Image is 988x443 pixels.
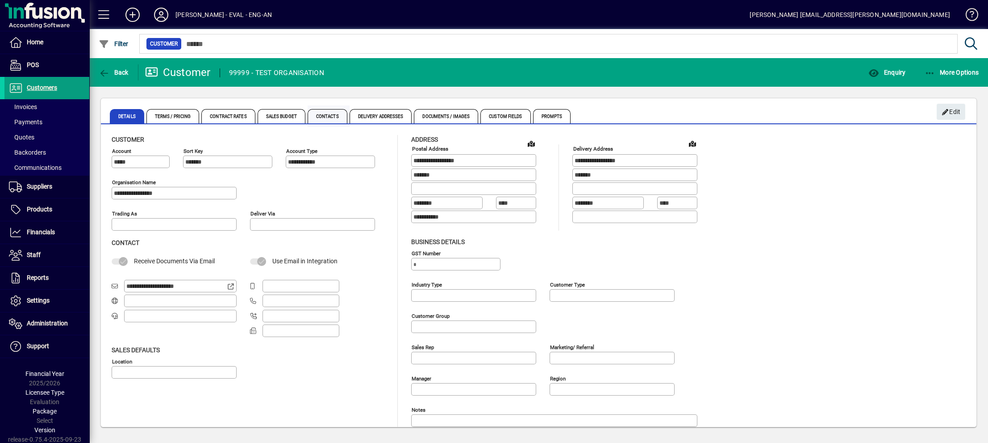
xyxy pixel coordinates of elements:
[134,257,215,265] span: Receive Documents Via Email
[925,69,979,76] span: More Options
[99,40,129,47] span: Filter
[110,109,144,123] span: Details
[550,281,585,287] mat-label: Customer type
[27,206,52,213] span: Products
[4,145,89,160] a: Backorders
[9,103,37,110] span: Invoices
[411,238,465,245] span: Business details
[412,281,442,287] mat-label: Industry type
[175,8,272,22] div: [PERSON_NAME] - EVAL - ENG-AN
[27,38,43,46] span: Home
[27,183,52,190] span: Suppliers
[533,109,571,123] span: Prompts
[412,312,450,319] mat-label: Customer group
[868,69,905,76] span: Enquiry
[229,66,324,80] div: 99999 - TEST ORGANISATION
[4,114,89,130] a: Payments
[412,375,431,381] mat-label: Manager
[959,2,977,31] a: Knowledge Base
[112,136,144,143] span: Customer
[27,342,49,350] span: Support
[4,130,89,145] a: Quotes
[96,36,131,52] button: Filter
[412,406,425,413] mat-label: Notes
[89,64,138,80] app-page-header-button: Back
[250,211,275,217] mat-label: Deliver via
[4,99,89,114] a: Invoices
[145,65,211,80] div: Customer
[9,149,46,156] span: Backorders
[201,109,255,123] span: Contract Rates
[33,408,57,415] span: Package
[150,39,178,48] span: Customer
[411,136,438,143] span: Address
[25,389,64,396] span: Licensee Type
[27,228,55,236] span: Financials
[4,267,89,289] a: Reports
[4,176,89,198] a: Suppliers
[112,211,137,217] mat-label: Trading as
[4,198,89,221] a: Products
[524,136,538,151] a: View on map
[4,221,89,244] a: Financials
[27,297,50,304] span: Settings
[412,250,441,256] mat-label: GST Number
[4,244,89,266] a: Staff
[4,31,89,54] a: Home
[9,118,42,126] span: Payments
[750,8,950,22] div: [PERSON_NAME] [EMAIL_ADDRESS][PERSON_NAME][DOMAIN_NAME]
[480,109,530,123] span: Custom Fields
[4,312,89,335] a: Administration
[146,109,200,123] span: Terms / Pricing
[4,160,89,175] a: Communications
[550,375,566,381] mat-label: Region
[412,344,434,350] mat-label: Sales rep
[96,64,131,80] button: Back
[550,344,594,350] mat-label: Marketing/ Referral
[27,84,57,91] span: Customers
[4,335,89,358] a: Support
[27,320,68,327] span: Administration
[112,148,131,154] mat-label: Account
[183,148,203,154] mat-label: Sort key
[258,109,305,123] span: Sales Budget
[27,251,41,258] span: Staff
[286,148,317,154] mat-label: Account Type
[99,69,129,76] span: Back
[27,274,49,281] span: Reports
[937,104,965,120] button: Edit
[414,109,478,123] span: Documents / Images
[25,370,64,377] span: Financial Year
[922,64,981,80] button: More Options
[685,136,700,151] a: View on map
[9,164,62,171] span: Communications
[866,64,908,80] button: Enquiry
[272,257,338,265] span: Use Email in Integration
[118,7,147,23] button: Add
[27,61,39,68] span: POS
[942,105,961,119] span: Edit
[9,134,34,141] span: Quotes
[112,358,132,364] mat-label: Location
[147,7,175,23] button: Profile
[112,346,160,354] span: Sales defaults
[308,109,347,123] span: Contacts
[4,290,89,312] a: Settings
[34,426,55,434] span: Version
[350,109,412,123] span: Delivery Addresses
[112,239,139,246] span: Contact
[4,54,89,76] a: POS
[112,179,156,186] mat-label: Organisation name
